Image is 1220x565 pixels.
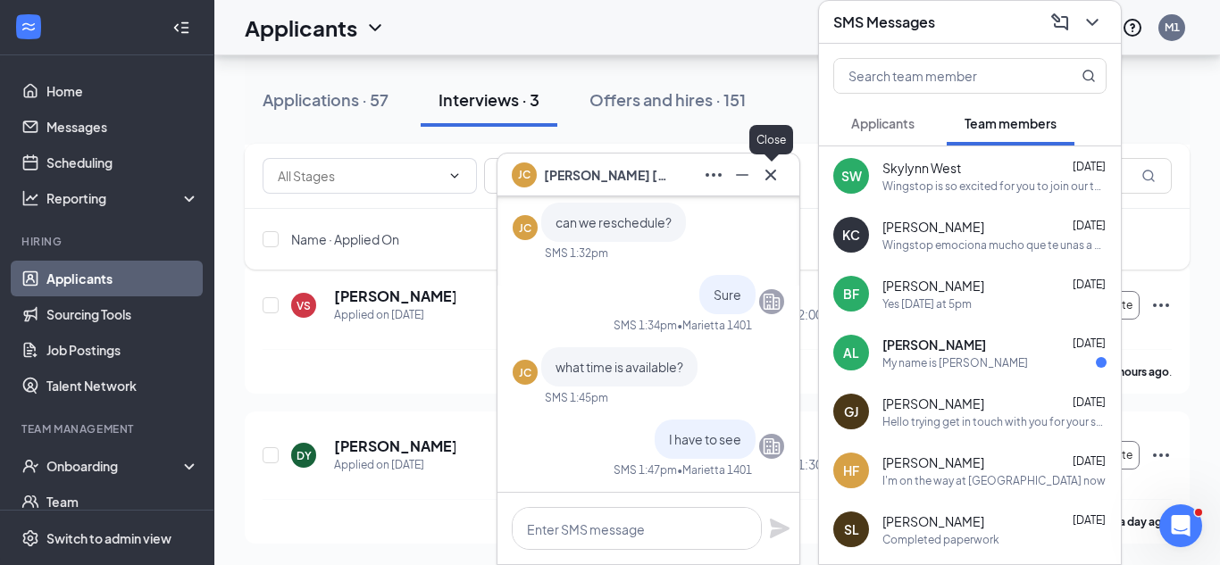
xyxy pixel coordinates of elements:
[882,296,972,312] div: Yes [DATE] at 5pm
[677,462,752,478] span: • Marietta 1401
[882,453,984,471] span: [PERSON_NAME]
[556,214,672,230] span: can we reschedule?
[882,159,961,177] span: Skylynn West
[882,179,1107,194] div: Wingstop is so excited for you to join our team! Do you know anyone else who might be interested ...
[297,448,312,463] div: DY
[843,461,859,479] div: HF
[1073,513,1106,527] span: [DATE]
[46,189,200,207] div: Reporting
[364,17,386,38] svg: ChevronDown
[291,230,399,248] span: Name · Applied On
[334,456,455,474] div: Applied on [DATE]
[844,403,858,420] div: GJ
[882,218,984,236] span: [PERSON_NAME]
[46,332,199,368] a: Job Postings
[761,436,782,457] svg: Company
[278,166,440,186] input: All Stages
[1159,504,1202,547] iframe: Intercom live chat
[769,518,790,539] svg: Plane
[882,473,1106,488] div: I'm on the way at [GEOGRAPHIC_DATA] now
[589,88,746,111] div: Offers and hires · 151
[1104,365,1169,378] b: 19 hours ago
[841,167,862,185] div: SW
[297,298,311,313] div: VS
[965,115,1057,131] span: Team members
[21,234,196,249] div: Hiring
[703,164,724,186] svg: Ellipses
[882,336,986,353] span: [PERSON_NAME]
[46,145,199,180] a: Scheduling
[760,164,781,186] svg: Cross
[334,287,455,306] h5: [PERSON_NAME]
[882,512,984,530] span: [PERSON_NAME]
[761,291,782,312] svg: Company
[447,169,462,183] svg: ChevronDown
[245,12,357,43] h1: Applicants
[172,19,190,37] svg: Collapse
[545,390,608,405] div: SMS 1:45pm
[1165,20,1180,35] div: M1
[833,12,935,32] h3: SMS Messages
[1049,12,1071,33] svg: ComposeMessage
[46,529,171,547] div: Switch to admin view
[20,18,38,36] svg: WorkstreamLogo
[46,261,199,296] a: Applicants
[843,285,859,303] div: BF
[484,158,575,194] button: Filter Filters
[1073,219,1106,232] span: [DATE]
[263,88,389,111] div: Applications · 57
[1073,454,1106,468] span: [DATE]
[439,88,539,111] div: Interviews · 3
[842,226,860,244] div: KC
[1141,169,1156,183] svg: MagnifyingGlass
[843,344,859,361] div: AL
[46,109,199,145] a: Messages
[519,365,531,380] div: JC
[545,245,608,261] div: SMS 1:32pm
[882,414,1107,429] div: Hello trying get in touch with you for your start date could you [PERSON_NAME] give us a call back
[844,520,859,538] div: SL
[1078,8,1107,37] button: ChevronDown
[334,436,455,456] h5: [PERSON_NAME]
[749,125,793,154] div: Close
[1073,160,1106,173] span: [DATE]
[1073,395,1106,409] span: [DATE]
[882,237,1107,253] div: Wingstop emociona mucho que te unas a nuestro equipo! ¿Conoces a alguien más que pueda estar inte...
[1082,69,1096,83] svg: MagnifyingGlass
[699,161,728,189] button: Ellipses
[1046,8,1074,37] button: ComposeMessage
[1073,337,1106,350] span: [DATE]
[1122,17,1143,38] svg: QuestionInfo
[834,59,1046,93] input: Search team member
[1150,295,1172,316] svg: Ellipses
[614,462,677,478] div: SMS 1:47pm
[46,484,199,519] a: Team
[714,287,741,303] span: Sure
[677,318,752,333] span: • Marietta 1401
[21,421,196,436] div: Team Management
[519,220,531,236] div: JC
[1082,12,1103,33] svg: ChevronDown
[731,164,753,186] svg: Minimize
[556,359,683,375] span: what time is available?
[21,457,39,475] svg: UserCheck
[21,529,39,547] svg: Settings
[882,355,1028,370] div: My name is [PERSON_NAME]
[756,161,785,189] button: Cross
[46,457,184,475] div: Onboarding
[728,161,756,189] button: Minimize
[614,318,677,333] div: SMS 1:34pm
[882,277,984,295] span: [PERSON_NAME]
[46,73,199,109] a: Home
[21,189,39,207] svg: Analysis
[882,395,984,412] span: [PERSON_NAME]
[334,306,455,324] div: Applied on [DATE]
[669,431,741,447] span: I have to see
[544,165,669,185] span: [PERSON_NAME] [PERSON_NAME]
[1119,515,1169,528] b: a day ago
[1150,445,1172,466] svg: Ellipses
[882,532,999,547] div: Completed paperwork
[851,115,915,131] span: Applicants
[1073,278,1106,291] span: [DATE]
